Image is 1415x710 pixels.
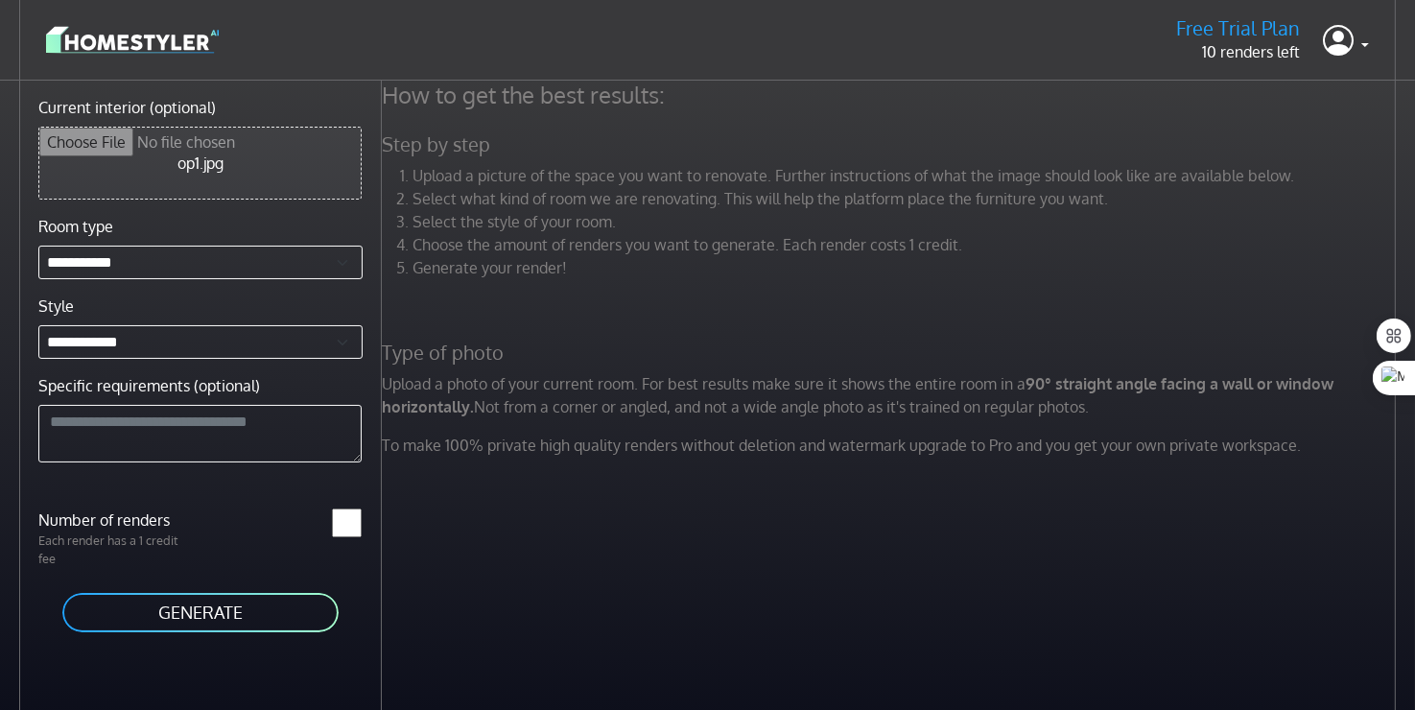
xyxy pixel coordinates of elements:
[413,210,1401,233] li: Select the style of your room.
[1176,40,1300,63] p: 10 renders left
[38,374,260,397] label: Specific requirements (optional)
[46,23,219,57] img: logo-3de290ba35641baa71223ecac5eacb59cb85b4c7fdf211dc9aaecaaee71ea2f8.svg
[27,509,200,532] label: Number of renders
[413,233,1401,256] li: Choose the amount of renders you want to generate. Each render costs 1 credit.
[27,532,200,568] p: Each render has a 1 credit fee
[413,256,1401,279] li: Generate your render!
[370,81,1412,109] h4: How to get the best results:
[60,591,341,634] button: GENERATE
[413,164,1401,187] li: Upload a picture of the space you want to renovate. Further instructions of what the image should...
[38,295,74,318] label: Style
[413,187,1401,210] li: Select what kind of room we are renovating. This will help the platform place the furniture you w...
[370,341,1412,365] h5: Type of photo
[38,215,113,238] label: Room type
[38,96,216,119] label: Current interior (optional)
[370,132,1412,156] h5: Step by step
[1176,16,1300,40] h5: Free Trial Plan
[370,434,1412,457] p: To make 100% private high quality renders without deletion and watermark upgrade to Pro and you g...
[370,372,1412,418] p: Upload a photo of your current room. For best results make sure it shows the entire room in a Not...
